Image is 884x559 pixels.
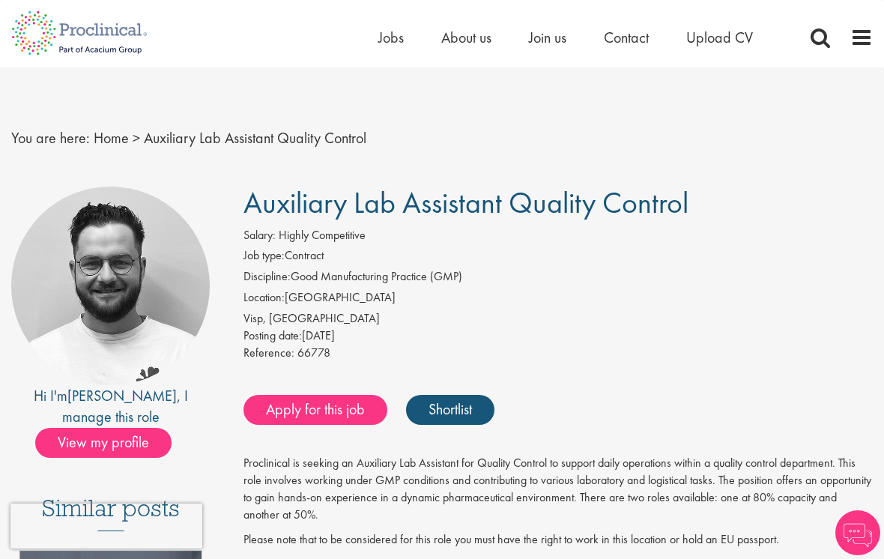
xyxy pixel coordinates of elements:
[243,345,294,362] label: Reference:
[243,184,688,222] span: Auxiliary Lab Assistant Quality Control
[297,345,330,360] span: 66778
[243,310,873,327] div: Visp, [GEOGRAPHIC_DATA]
[604,28,649,47] a: Contact
[243,247,873,268] li: Contract
[243,531,873,549] p: Please note that to be considered for this role you must have the right to work in this location ...
[441,28,491,47] a: About us
[67,386,177,405] a: [PERSON_NAME]
[406,395,494,425] a: Shortlist
[243,227,276,244] label: Salary:
[243,247,285,265] label: Job type:
[11,128,90,148] span: You are here:
[243,455,873,523] p: Proclinical is seeking an Auxiliary Lab Assistant for Quality Control to support daily operations...
[835,510,880,555] img: Chatbot
[243,327,302,343] span: Posting date:
[243,395,387,425] a: Apply for this job
[529,28,566,47] a: Join us
[243,289,285,306] label: Location:
[133,128,140,148] span: >
[243,327,873,345] div: [DATE]
[686,28,753,47] a: Upload CV
[243,268,291,285] label: Discipline:
[42,495,180,531] h3: Similar posts
[144,128,366,148] span: Auxiliary Lab Assistant Quality Control
[243,289,873,310] li: [GEOGRAPHIC_DATA]
[35,428,172,458] span: View my profile
[279,227,366,243] span: Highly Competitive
[35,431,187,450] a: View my profile
[94,128,129,148] a: breadcrumb link
[10,504,202,549] iframe: reCAPTCHA
[11,187,210,385] img: imeage of recruiter Emile De Beer
[243,268,873,289] li: Good Manufacturing Practice (GMP)
[378,28,404,47] a: Jobs
[11,385,210,428] div: Hi I'm , I manage this role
